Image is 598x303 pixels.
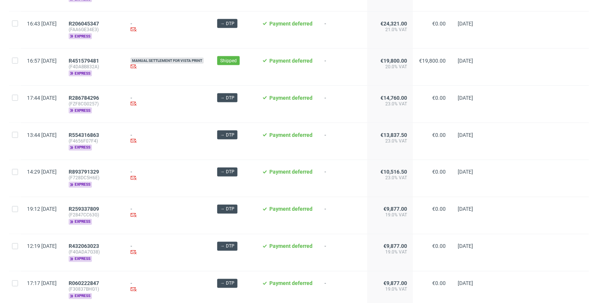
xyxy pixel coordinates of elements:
div: - [131,95,205,108]
span: - [325,95,361,114]
span: €24,321.00 [380,21,407,27]
span: 23.0% VAT [373,138,407,144]
div: - [131,243,205,256]
div: - [131,132,205,145]
span: R893791329 [69,169,99,175]
span: €10,516.50 [380,169,407,175]
span: → DTP [220,206,234,213]
span: express [69,33,92,39]
span: [DATE] [458,169,473,175]
span: - [325,21,361,39]
span: Payment deferred [269,243,313,249]
span: express [69,145,92,151]
span: → DTP [220,280,234,287]
span: 16:57 [DATE] [27,58,57,64]
span: 13:44 [DATE] [27,132,57,138]
div: - [131,169,205,182]
span: - [325,243,361,262]
span: - [325,169,361,188]
span: express [69,70,92,76]
span: express [69,219,92,225]
span: Manual settlement for Vista Print [131,58,204,64]
span: (FAA6GE34E3) [69,27,119,33]
span: €0.00 [432,132,446,138]
a: R893791329 [69,169,101,175]
span: [DATE] [458,243,473,249]
span: €19,800.00 [380,58,407,64]
span: 12:19 [DATE] [27,243,57,249]
span: (F4656F07F4) [69,138,119,144]
span: 23.0% VAT [373,101,407,107]
span: €9,877.00 [383,243,407,249]
span: Payment deferred [269,58,313,64]
span: (F2847CC63G) [69,212,119,218]
span: 19.0% VAT [373,286,407,292]
span: [DATE] [458,280,473,286]
span: 20.0% VAT [373,64,407,70]
span: - [325,280,361,299]
span: - [325,206,361,225]
span: → DTP [220,243,234,250]
span: [DATE] [458,206,473,212]
div: - [131,206,205,219]
span: → DTP [220,94,234,101]
span: Payment deferred [269,95,313,101]
span: Payment deferred [269,169,313,175]
div: - [131,280,205,294]
span: (F30837BHG1) [69,286,119,292]
span: - [325,58,361,76]
span: 19.0% VAT [373,249,407,255]
span: Payment deferred [269,280,313,286]
span: express [69,182,92,188]
span: express [69,256,92,262]
span: → DTP [220,169,234,175]
span: €19,800.00 [419,58,446,64]
a: R206045347 [69,21,101,27]
span: R432063023 [69,243,99,249]
span: R451579481 [69,58,99,64]
span: 17:17 [DATE] [27,280,57,286]
a: R060222847 [69,280,101,286]
span: R259337809 [69,206,99,212]
span: €0.00 [432,206,446,212]
span: [DATE] [458,95,473,101]
span: 19.0% VAT [373,212,407,218]
span: R206045347 [69,21,99,27]
span: (F4GADA7G38) [69,249,119,255]
span: → DTP [220,132,234,138]
span: R554316863 [69,132,99,138]
span: €0.00 [432,280,446,286]
div: - [131,21,205,34]
span: 21.0% VAT [373,27,407,33]
span: express [69,108,92,114]
a: R286784296 [69,95,101,101]
span: €0.00 [432,169,446,175]
span: €0.00 [432,243,446,249]
span: (F4DABB832A) [69,64,119,70]
span: [DATE] [458,58,473,64]
a: R432063023 [69,243,101,249]
span: Shipped [220,57,237,64]
span: €9,877.00 [383,206,407,212]
span: €13,837.50 [380,132,407,138]
span: 17:44 [DATE] [27,95,57,101]
span: Payment deferred [269,132,313,138]
span: €9,877.00 [383,280,407,286]
span: 19:12 [DATE] [27,206,57,212]
a: R554316863 [69,132,101,138]
span: Payment deferred [269,21,313,27]
span: R286784296 [69,95,99,101]
span: express [69,293,92,299]
span: - [325,132,361,151]
span: 23.0% VAT [373,175,407,181]
span: (FZF8CG0257) [69,101,119,107]
span: [DATE] [458,21,473,27]
a: R451579481 [69,58,101,64]
span: €0.00 [432,95,446,101]
span: 14:29 [DATE] [27,169,57,175]
span: €14,760.00 [380,95,407,101]
span: [DATE] [458,132,473,138]
a: R259337809 [69,206,101,212]
span: 16:43 [DATE] [27,21,57,27]
span: (F728DC5H6E) [69,175,119,181]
